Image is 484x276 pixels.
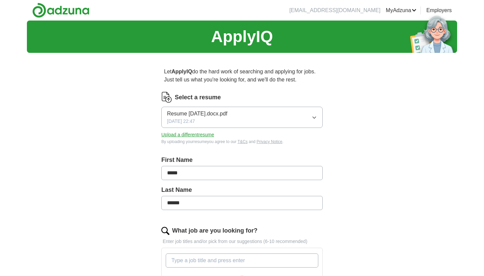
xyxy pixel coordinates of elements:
[161,107,323,128] button: Resume [DATE].docx.pdf[DATE] 22:47
[238,139,248,144] a: T&Cs
[175,93,221,102] label: Select a resume
[161,227,169,235] img: search.png
[167,110,227,118] span: Resume [DATE].docx.pdf
[161,65,323,87] p: Let do the hard work of searching and applying for jobs. Just tell us what you're looking for, an...
[289,6,380,14] li: [EMAIL_ADDRESS][DOMAIN_NAME]
[386,6,417,14] a: MyAdzuna
[161,185,323,195] label: Last Name
[161,156,323,165] label: First Name
[211,25,273,49] h1: ApplyIQ
[32,3,89,18] img: Adzuna logo
[167,118,195,125] span: [DATE] 22:47
[161,238,323,245] p: Enter job titles and/or pick from our suggestions (6-10 recommended)
[161,92,172,103] img: CV Icon
[171,69,192,74] strong: ApplyIQ
[426,6,452,14] a: Employers
[161,139,323,145] div: By uploading your resume you agree to our and .
[166,253,318,268] input: Type a job title and press enter
[161,131,214,138] button: Upload a differentresume
[172,226,257,235] label: What job are you looking for?
[256,139,282,144] a: Privacy Notice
